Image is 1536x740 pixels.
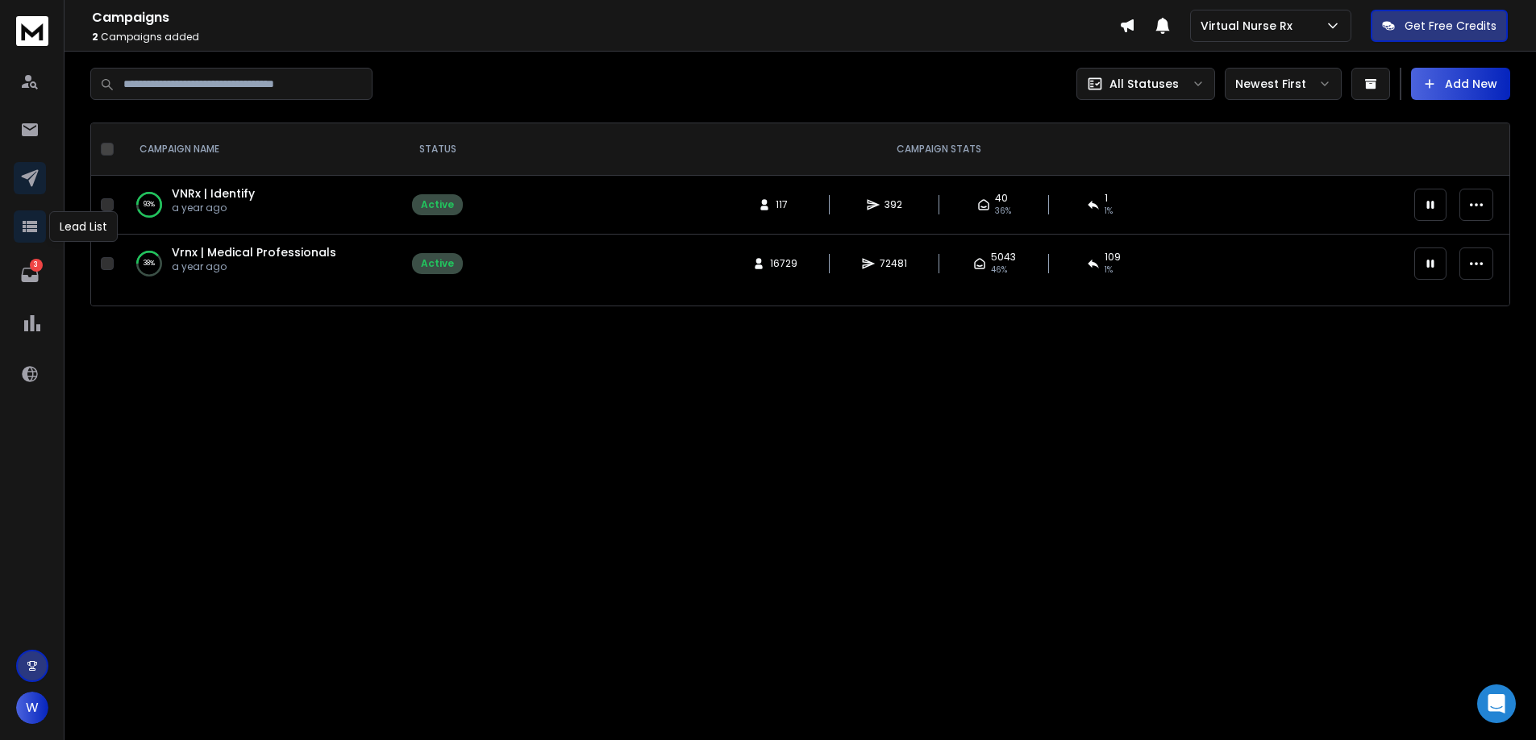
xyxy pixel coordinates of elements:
[991,251,1016,264] span: 5043
[1225,68,1342,100] button: Newest First
[421,257,454,270] div: Active
[995,192,1008,205] span: 40
[880,257,907,270] span: 72481
[92,31,1119,44] p: Campaigns added
[1405,18,1496,34] p: Get Free Credits
[1105,251,1121,264] span: 109
[30,259,43,272] p: 3
[885,198,902,211] span: 392
[120,123,402,176] th: CAMPAIGN NAME
[1371,10,1508,42] button: Get Free Credits
[172,244,336,260] a: Vrnx | Medical Professionals
[16,692,48,724] button: W
[172,260,336,273] p: a year ago
[472,123,1405,176] th: CAMPAIGN STATS
[402,123,472,176] th: STATUS
[144,197,155,213] p: 93 %
[49,211,118,242] div: Lead List
[776,198,792,211] span: 117
[991,264,1007,276] span: 46 %
[92,8,1119,27] h1: Campaigns
[144,256,155,272] p: 38 %
[1411,68,1510,100] button: Add New
[1109,76,1179,92] p: All Statuses
[770,257,797,270] span: 16729
[421,198,454,211] div: Active
[120,176,402,235] td: 93%VNRx | Identifya year ago
[120,235,402,293] td: 38%Vrnx | Medical Professionalsa year ago
[995,205,1011,218] span: 36 %
[16,16,48,46] img: logo
[1105,205,1113,218] span: 1 %
[172,202,255,214] p: a year ago
[1105,192,1108,205] span: 1
[1105,264,1113,276] span: 1 %
[172,185,255,202] a: VNRx | Identify
[14,259,46,291] a: 3
[1477,684,1516,723] div: Open Intercom Messenger
[1201,18,1299,34] p: Virtual Nurse Rx
[92,30,98,44] span: 2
